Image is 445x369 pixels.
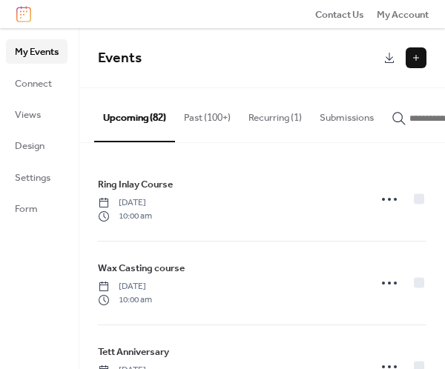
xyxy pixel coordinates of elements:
[98,210,152,223] span: 10:00 am
[6,71,67,95] a: Connect
[311,88,383,140] button: Submissions
[377,7,429,21] a: My Account
[315,7,364,21] a: Contact Us
[6,102,67,126] a: Views
[98,44,142,72] span: Events
[98,344,169,360] a: Tett Anniversary
[98,196,152,210] span: [DATE]
[6,165,67,189] a: Settings
[15,76,52,91] span: Connect
[15,107,41,122] span: Views
[15,44,59,59] span: My Events
[175,88,240,140] button: Past (100+)
[15,170,50,185] span: Settings
[98,177,173,192] span: Ring Inlay Course
[94,88,175,142] button: Upcoming (82)
[6,39,67,63] a: My Events
[98,280,152,293] span: [DATE]
[15,139,44,153] span: Design
[6,133,67,157] a: Design
[98,345,169,359] span: Tett Anniversary
[240,88,311,140] button: Recurring (1)
[15,202,38,216] span: Form
[98,293,152,307] span: 10:00 am
[98,261,185,276] span: Wax Casting course
[6,196,67,220] a: Form
[98,260,185,276] a: Wax Casting course
[98,176,173,193] a: Ring Inlay Course
[377,7,429,22] span: My Account
[16,6,31,22] img: logo
[315,7,364,22] span: Contact Us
